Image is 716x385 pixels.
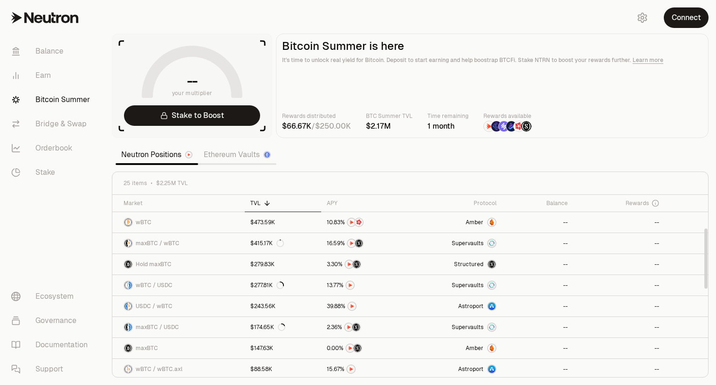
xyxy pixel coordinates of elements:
[508,199,568,207] div: Balance
[452,282,483,289] span: Supervaults
[633,56,663,64] a: Learn more
[156,179,188,187] span: $2.25M TVL
[245,338,321,358] a: $147.63K
[4,112,101,136] a: Bridge & Swap
[452,240,483,247] span: Supervaults
[573,317,665,337] a: --
[245,233,321,254] a: $415.17K
[124,219,132,226] img: wBTC Logo
[129,282,132,289] img: USDC Logo
[454,261,483,268] span: Structured
[664,7,709,28] button: Connect
[136,240,179,247] span: maxBTC / wBTC
[282,111,351,121] p: Rewards distributed
[573,275,665,296] a: --
[321,338,409,358] a: NTRNStructured Points
[327,344,404,353] button: NTRNStructured Points
[488,240,496,247] img: Supervaults
[321,254,409,275] a: NTRNStructured Points
[415,199,496,207] div: Protocol
[327,199,404,207] div: APY
[136,261,172,268] span: Hold maxBTC
[124,282,128,289] img: wBTC Logo
[250,323,285,331] div: $174.65K
[250,261,275,268] div: $279.83K
[4,309,101,333] a: Governance
[488,344,496,352] img: Amber
[198,145,276,164] a: Ethereum Vaults
[409,359,502,379] a: Astroport
[124,261,132,268] img: maxBTC Logo
[346,282,354,289] img: NTRN
[409,233,502,254] a: SupervaultsSupervaults
[321,359,409,379] a: NTRN
[327,260,404,269] button: NTRNStructured Points
[112,254,245,275] a: maxBTC LogoHold maxBTC
[136,282,172,289] span: wBTC / USDC
[427,121,468,132] div: 1 month
[502,233,573,254] a: --
[466,344,483,352] span: Amber
[264,152,270,158] img: Ethereum Logo
[245,359,321,379] a: $88.58K
[250,344,273,352] div: $147.63K
[136,365,182,373] span: wBTC / wBTC.axl
[116,145,198,164] a: Neutron Positions
[488,219,496,226] img: Amber
[366,111,413,121] p: BTC Summer TVL
[409,254,502,275] a: StructuredmaxBTC
[506,121,516,131] img: Bedrock Diamonds
[502,338,573,358] a: --
[124,179,147,187] span: 25 items
[409,338,502,358] a: AmberAmber
[354,344,361,352] img: Structured Points
[348,240,355,247] img: NTRN
[573,296,665,316] a: --
[250,240,284,247] div: $415.17K
[409,296,502,316] a: Astroport
[4,63,101,88] a: Earn
[124,344,132,352] img: maxBTC Logo
[573,212,665,233] a: --
[352,323,360,331] img: Structured Points
[112,212,245,233] a: wBTC LogowBTC
[327,364,404,374] button: NTRN
[321,296,409,316] a: NTRN
[129,302,132,310] img: wBTC Logo
[355,219,363,226] img: Mars Fragments
[353,261,360,268] img: Structured Points
[347,365,355,373] img: NTRN
[4,357,101,381] a: Support
[124,199,239,207] div: Market
[4,333,101,357] a: Documentation
[458,365,483,373] span: Astroport
[427,111,468,121] p: Time remaining
[409,275,502,296] a: SupervaultsSupervaults
[502,275,573,296] a: --
[488,282,496,289] img: Supervaults
[491,121,502,131] img: EtherFi Points
[245,317,321,337] a: $174.65K
[250,282,284,289] div: $277.81K
[573,359,665,379] a: --
[327,281,404,290] button: NTRN
[282,55,702,65] p: It's time to unlock real yield for Bitcoin. Deposit to start earning and help boostrap BTCFi. Sta...
[250,219,275,226] div: $473.59K
[124,240,128,247] img: maxBTC Logo
[502,317,573,337] a: --
[409,317,502,337] a: SupervaultsSupervaults
[4,88,101,112] a: Bitcoin Summer
[321,233,409,254] a: NTRNStructured Points
[129,240,132,247] img: wBTC Logo
[346,344,354,352] img: NTRN
[172,89,213,98] span: your multiplier
[124,365,128,373] img: wBTC Logo
[327,239,404,248] button: NTRNStructured Points
[484,121,494,131] img: NTRN
[136,344,158,352] span: maxBTC
[452,323,483,331] span: Supervaults
[355,240,363,247] img: Structured Points
[321,275,409,296] a: NTRN
[136,219,151,226] span: wBTC
[321,317,409,337] a: NTRNStructured Points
